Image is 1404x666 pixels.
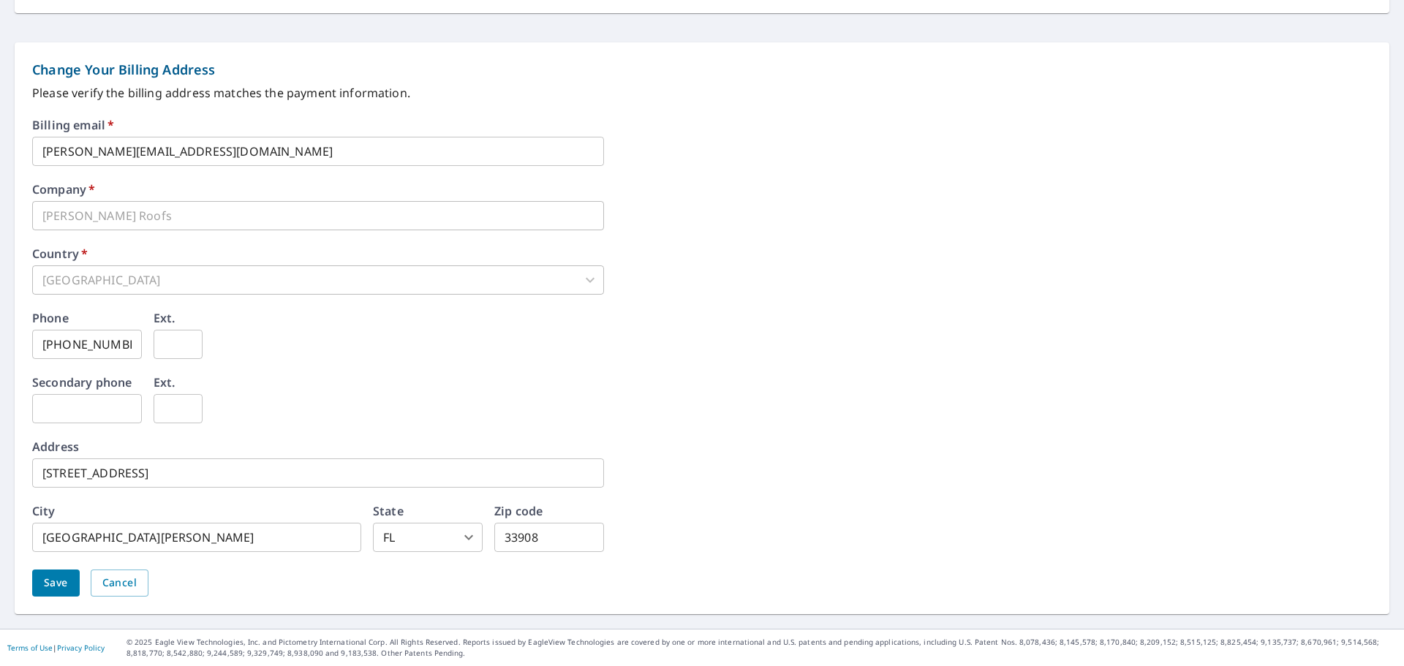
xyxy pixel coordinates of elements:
label: Secondary phone [32,376,132,388]
a: Terms of Use [7,643,53,653]
label: Company [32,183,95,195]
label: Zip code [494,505,543,517]
a: Privacy Policy [57,643,105,653]
span: Cancel [102,574,137,592]
button: Save [32,569,80,597]
div: FL [373,523,483,552]
label: State [373,505,404,517]
div: [GEOGRAPHIC_DATA] [32,265,604,295]
label: Billing email [32,119,114,131]
p: Change Your Billing Address [32,60,1372,80]
label: Country [32,248,88,260]
label: Ext. [154,376,175,388]
button: Cancel [91,569,148,597]
span: Save [44,574,68,592]
label: Address [32,441,79,453]
label: Ext. [154,312,175,324]
label: Phone [32,312,69,324]
p: © 2025 Eagle View Technologies, Inc. and Pictometry International Corp. All Rights Reserved. Repo... [127,637,1397,659]
p: Please verify the billing address matches the payment information. [32,84,1372,102]
label: City [32,505,56,517]
p: | [7,643,105,652]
